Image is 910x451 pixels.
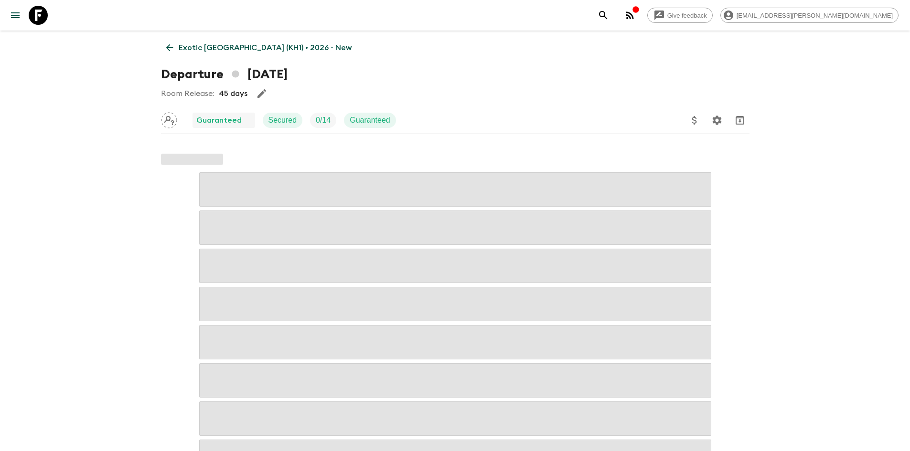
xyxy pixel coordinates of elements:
span: Assign pack leader [161,115,177,123]
p: Guaranteed [350,115,390,126]
p: Guaranteed [196,115,242,126]
button: Archive (Completed, Cancelled or Unsynced Departures only) [730,111,749,130]
a: Give feedback [647,8,713,23]
button: search adventures [594,6,613,25]
div: Secured [263,113,303,128]
a: Exotic [GEOGRAPHIC_DATA] (KH1) • 2026 - New [161,38,357,57]
button: Settings [707,111,727,130]
span: [EMAIL_ADDRESS][PERSON_NAME][DOMAIN_NAME] [731,12,898,19]
p: 0 / 14 [316,115,331,126]
button: Update Price, Early Bird Discount and Costs [685,111,704,130]
button: menu [6,6,25,25]
p: 45 days [219,88,247,99]
div: Trip Fill [310,113,336,128]
span: Give feedback [662,12,712,19]
p: Room Release: [161,88,214,99]
h1: Departure [DATE] [161,65,288,84]
p: Exotic [GEOGRAPHIC_DATA] (KH1) • 2026 - New [179,42,352,53]
p: Secured [268,115,297,126]
div: [EMAIL_ADDRESS][PERSON_NAME][DOMAIN_NAME] [720,8,899,23]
